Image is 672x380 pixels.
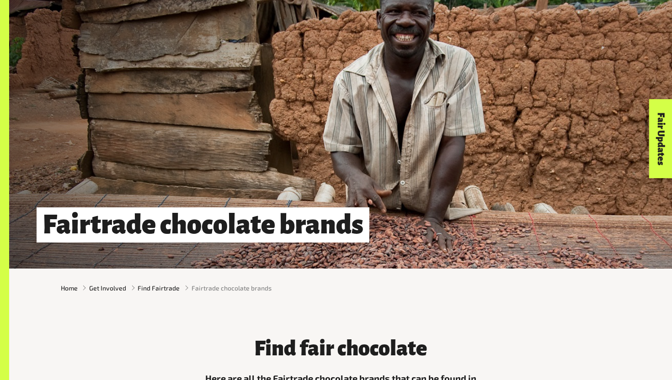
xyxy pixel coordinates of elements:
h1: Fairtrade chocolate brands [37,207,369,243]
a: Find Fairtrade [138,283,180,293]
a: Home [61,283,78,293]
span: Fairtrade chocolate brands [192,283,272,293]
a: Get Involved [89,283,126,293]
h3: Find fair chocolate [203,337,478,360]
